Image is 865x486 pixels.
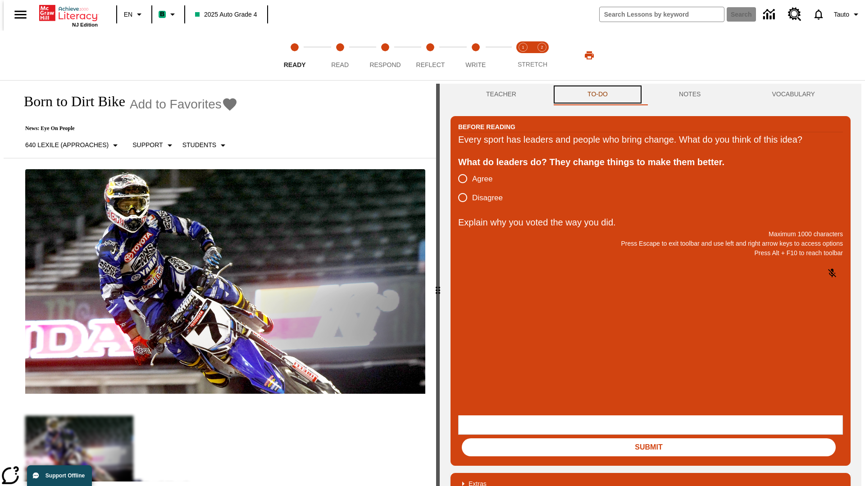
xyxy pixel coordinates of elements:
button: VOCABULARY [736,84,851,105]
span: Agree [472,173,492,185]
button: Ready step 1 of 5 [269,31,321,80]
button: Print [575,47,604,63]
text: 1 [522,45,524,49]
span: Read [331,61,349,68]
button: Read step 2 of 5 [314,31,366,80]
div: Press Enter or Spacebar and then press right and left arrow keys to move the slider [436,84,440,486]
h1: Born to Dirt Bike [14,93,125,110]
button: Add to Favorites - Born to Dirt Bike [130,96,238,112]
h2: Before Reading [458,122,515,132]
span: Tauto [834,10,849,19]
div: Instructional Panel Tabs [451,84,851,105]
span: 2025 Auto Grade 4 [195,10,257,19]
p: Explain why you voted the way you did. [458,215,843,229]
a: Data Center [758,2,783,27]
button: Language: EN, Select a language [120,6,149,22]
div: What do leaders do? They change things to make them better. [458,155,843,169]
button: TO-DO [552,84,643,105]
input: search field [600,7,724,22]
button: Stretch Respond step 2 of 2 [529,31,555,80]
button: Open side menu [7,1,34,28]
a: Resource Center, Will open in new tab [783,2,807,27]
button: Select Student [179,137,232,153]
div: Every sport has leaders and people who bring change. What do you think of this idea? [458,132,843,147]
button: Scaffolds, Support [129,137,178,153]
span: Ready [284,61,306,68]
div: Home [39,3,98,27]
button: Respond step 3 of 5 [359,31,411,80]
button: Profile/Settings [830,6,865,22]
span: Add to Favorites [130,97,222,112]
span: Disagree [472,192,503,204]
body: Explain why you voted the way you did. Maximum 1000 characters Press Alt + F10 to reach toolbar P... [4,7,132,15]
p: Maximum 1000 characters [458,229,843,239]
button: Reflect step 4 of 5 [404,31,456,80]
div: activity [440,84,861,486]
span: EN [124,10,132,19]
span: Reflect [416,61,445,68]
span: NJ Edition [72,22,98,27]
p: News: Eye On People [14,125,238,132]
button: NOTES [643,84,736,105]
div: poll [458,169,510,207]
p: Students [182,140,216,150]
button: Click to activate and allow voice recognition [821,262,843,284]
span: Respond [369,61,401,68]
p: Press Alt + F10 to reach toolbar [458,248,843,258]
div: reading [4,84,436,481]
span: STRETCH [518,61,547,68]
button: Support Offline [27,465,92,486]
span: B [160,9,164,20]
button: Submit [462,438,836,456]
button: Stretch Read step 1 of 2 [510,31,536,80]
p: Support [132,140,163,150]
button: Write step 5 of 5 [450,31,502,80]
button: Select Lexile, 640 Lexile (Approaches) [22,137,124,153]
img: Motocross racer James Stewart flies through the air on his dirt bike. [25,169,425,394]
span: Support Offline [46,472,85,479]
p: 640 Lexile (Approaches) [25,140,109,150]
button: Boost Class color is mint green. Change class color [155,6,182,22]
a: Notifications [807,3,830,26]
p: Press Escape to exit toolbar and use left and right arrow keys to access options [458,239,843,248]
span: Write [465,61,486,68]
text: 2 [541,45,543,49]
button: Teacher [451,84,552,105]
